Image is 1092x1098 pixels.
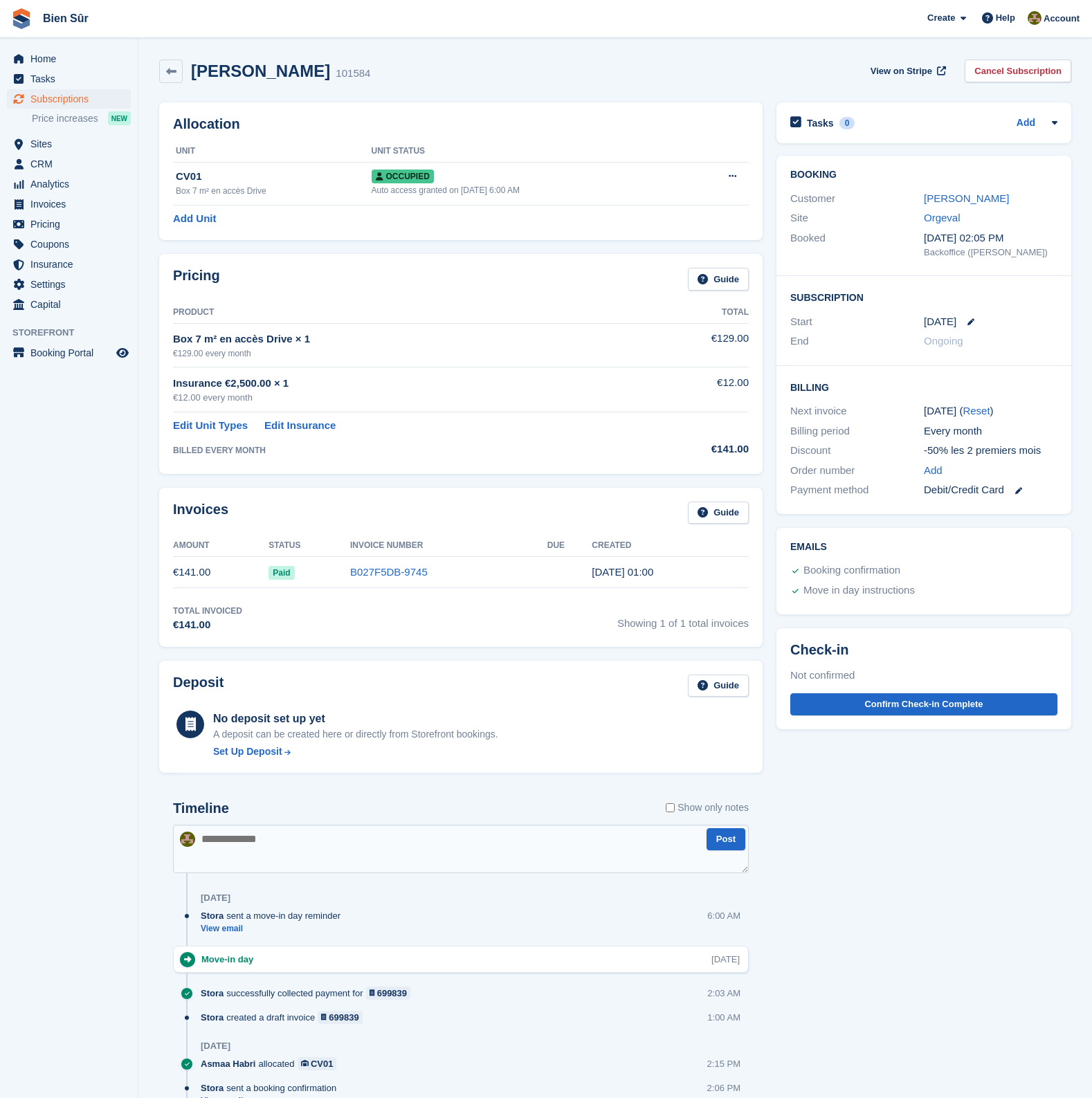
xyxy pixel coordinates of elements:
[173,800,229,816] h2: Timeline
[191,62,330,80] h2: [PERSON_NAME]
[790,380,1057,394] h2: Billing
[11,8,32,29] img: stora-icon-8386f47178a22dfd0bd8f6a31ec36ba5ce8667c1dd55bd0f319d3a0aa187defe.svg
[298,1057,337,1070] a: CV01
[641,323,749,367] td: €129.00
[790,642,1057,658] h2: Check-in
[173,502,228,524] h2: Invoices
[790,290,1057,304] h2: Subscription
[173,116,749,132] h2: Allocation
[924,423,1057,439] div: Every month
[711,953,740,966] div: [DATE]
[372,170,434,183] span: Occupied
[173,391,641,405] div: €12.00 every month
[30,255,113,274] span: Insurance
[617,605,749,633] span: Showing 1 of 1 total invoices
[1028,11,1041,25] img: Matthieu Burnand
[707,828,745,851] button: Post
[790,463,924,479] div: Order number
[30,295,113,314] span: Capital
[7,174,131,194] a: menu
[173,675,224,697] h2: Deposit
[201,987,224,1000] span: Stora
[547,535,592,557] th: Due
[641,302,749,324] th: Total
[7,235,131,254] a: menu
[666,800,675,815] input: Show only notes
[201,1057,255,1070] span: Asmaa Habri
[30,89,113,109] span: Subscriptions
[924,314,956,330] time: 2025-08-16 23:00:00 UTC
[7,214,131,234] a: menu
[7,194,131,214] a: menu
[108,111,131,125] div: NEW
[350,566,428,578] a: B027F5DB-9745
[201,953,260,966] div: Move-in day
[30,134,113,154] span: Sites
[7,69,131,89] a: menu
[213,711,498,727] div: No deposit set up yet
[201,1011,370,1024] div: created a draft invoice
[790,482,924,498] div: Payment method
[790,443,924,459] div: Discount
[114,345,131,361] a: Preview store
[1044,12,1080,26] span: Account
[201,1041,230,1052] div: [DATE]
[688,268,749,291] a: Guide
[30,214,113,234] span: Pricing
[1017,116,1035,131] a: Add
[924,482,1057,498] div: Debit/Credit Card
[176,169,372,185] div: CV01
[30,275,113,294] span: Settings
[311,1057,334,1070] div: CV01
[666,800,749,815] label: Show only notes
[201,909,224,922] span: Stora
[30,154,113,174] span: CRM
[269,566,294,580] span: Paid
[7,295,131,314] a: menu
[641,367,749,412] td: €12.00
[707,909,740,922] div: 6:00 AM
[173,268,220,291] h2: Pricing
[372,140,687,163] th: Unit Status
[30,194,113,214] span: Invoices
[173,347,641,360] div: €129.00 every month
[790,423,924,439] div: Billing period
[803,583,915,599] div: Move in day instructions
[377,987,407,1000] div: 699839
[7,89,131,109] a: menu
[30,174,113,194] span: Analytics
[350,535,547,557] th: Invoice Number
[924,443,1057,459] div: -50% les 2 premiers mois
[865,60,949,82] a: View on Stripe
[592,566,653,578] time: 2025-08-16 23:00:52 UTC
[30,49,113,68] span: Home
[924,192,1009,204] a: [PERSON_NAME]
[790,666,1057,685] div: Not confirmed
[173,211,216,227] a: Add Unit
[30,343,113,363] span: Booking Portal
[264,418,336,434] a: Edit Insurance
[180,832,195,847] img: Matthieu Burnand
[790,191,924,207] div: Customer
[366,987,411,1000] a: 699839
[707,1057,740,1070] div: 2:15 PM
[201,1057,343,1070] div: allocated
[30,235,113,254] span: Coupons
[173,535,269,557] th: Amount
[790,542,1057,553] h2: Emails
[30,69,113,89] span: Tasks
[790,170,1057,181] h2: Booking
[173,376,641,392] div: Insurance €2,500.00 × 1
[201,1081,224,1095] span: Stora
[7,134,131,154] a: menu
[688,502,749,524] a: Guide
[927,11,955,25] span: Create
[32,112,98,125] span: Price increases
[173,418,248,434] a: Edit Unit Types
[790,333,924,349] div: End
[329,1011,358,1024] div: 699839
[688,675,749,697] a: Guide
[790,693,1057,716] button: Confirm Check-in Complete
[201,987,417,1000] div: successfully collected payment for
[924,403,1057,419] div: [DATE] ( )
